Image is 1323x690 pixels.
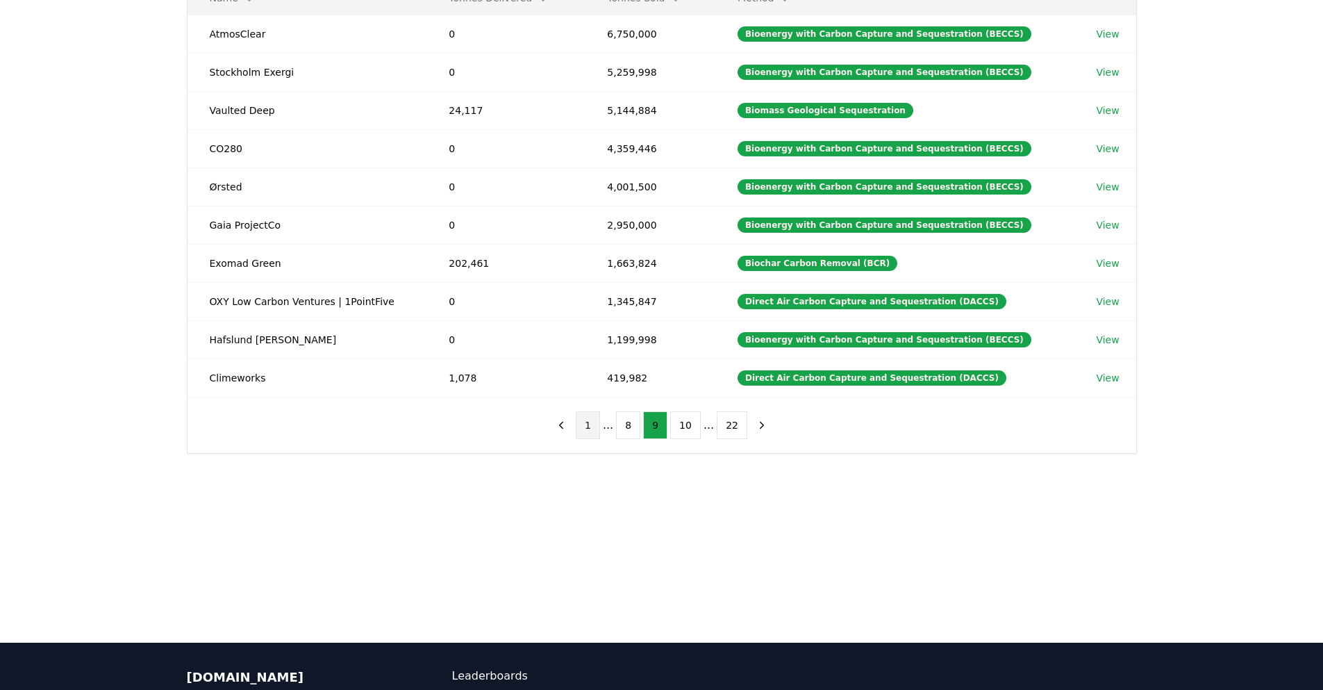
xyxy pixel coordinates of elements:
div: Bioenergy with Carbon Capture and Sequestration (BECCS) [738,141,1031,156]
td: 0 [426,167,585,206]
td: Exomad Green [188,244,427,282]
a: View [1096,256,1119,270]
td: CO280 [188,129,427,167]
td: Vaulted Deep [188,91,427,129]
button: 22 [717,411,747,439]
div: Bioenergy with Carbon Capture and Sequestration (BECCS) [738,26,1031,42]
a: Leaderboards [452,668,662,684]
td: Ørsted [188,167,427,206]
td: 0 [426,282,585,320]
a: View [1096,104,1119,117]
button: 8 [616,411,640,439]
td: Stockholm Exergi [188,53,427,91]
div: Direct Air Carbon Capture and Sequestration (DACCS) [738,294,1006,309]
td: Hafslund [PERSON_NAME] [188,320,427,359]
td: 1,663,824 [585,244,715,282]
td: 0 [426,206,585,244]
td: OXY Low Carbon Ventures | 1PointFive [188,282,427,320]
button: 9 [643,411,667,439]
button: 10 [670,411,701,439]
a: View [1096,142,1119,156]
a: View [1096,65,1119,79]
td: Climeworks [188,359,427,397]
div: Direct Air Carbon Capture and Sequestration (DACCS) [738,370,1006,386]
td: 0 [426,129,585,167]
div: Biochar Carbon Removal (BCR) [738,256,897,271]
td: AtmosClear [188,15,427,53]
td: 0 [426,320,585,359]
div: Bioenergy with Carbon Capture and Sequestration (BECCS) [738,332,1031,347]
li: ... [704,417,714,434]
td: 0 [426,15,585,53]
td: 1,078 [426,359,585,397]
button: next page [750,411,774,439]
td: 4,359,446 [585,129,715,167]
p: [DOMAIN_NAME] [187,668,397,687]
div: Bioenergy with Carbon Capture and Sequestration (BECCS) [738,217,1031,233]
td: Gaia ProjectCo [188,206,427,244]
td: 6,750,000 [585,15,715,53]
a: View [1096,295,1119,309]
td: 5,144,884 [585,91,715,129]
div: Bioenergy with Carbon Capture and Sequestration (BECCS) [738,65,1031,80]
td: 1,345,847 [585,282,715,320]
td: 0 [426,53,585,91]
a: View [1096,218,1119,232]
button: 1 [576,411,600,439]
td: 4,001,500 [585,167,715,206]
a: View [1096,333,1119,347]
a: View [1096,180,1119,194]
td: 24,117 [426,91,585,129]
a: View [1096,371,1119,385]
td: 1,199,998 [585,320,715,359]
td: 202,461 [426,244,585,282]
div: Bioenergy with Carbon Capture and Sequestration (BECCS) [738,179,1031,195]
button: previous page [549,411,573,439]
td: 2,950,000 [585,206,715,244]
div: Biomass Geological Sequestration [738,103,913,118]
td: 419,982 [585,359,715,397]
li: ... [603,417,613,434]
td: 5,259,998 [585,53,715,91]
a: View [1096,27,1119,41]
